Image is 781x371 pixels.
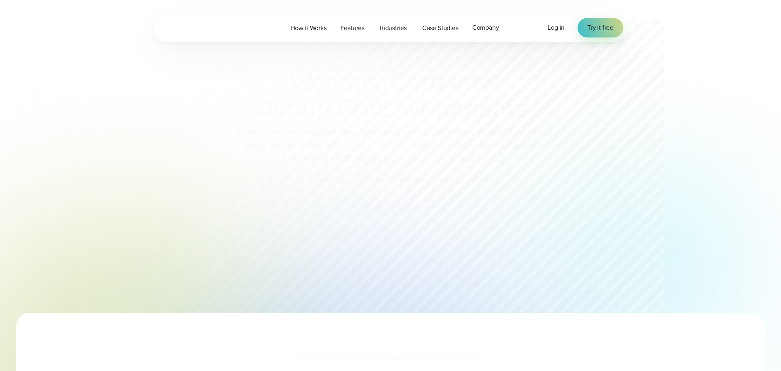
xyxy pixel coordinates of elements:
span: How it Works [290,23,327,33]
span: Case Studies [422,23,458,33]
span: Log in [548,23,565,32]
a: Case Studies [415,20,465,36]
a: Log in [548,23,565,33]
span: Try it free [587,23,613,33]
span: Company [472,23,499,33]
a: How it Works [284,20,334,36]
span: Features [340,23,364,33]
span: Industries [380,23,407,33]
a: Try it free [578,18,623,37]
